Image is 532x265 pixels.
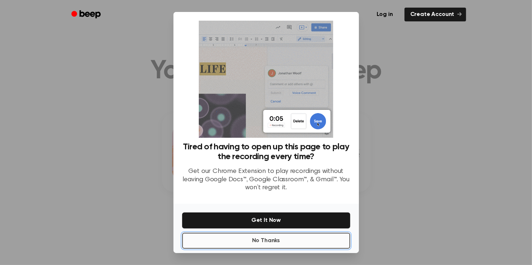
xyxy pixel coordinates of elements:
img: Beep extension in action [199,21,333,138]
a: Create Account [405,8,466,21]
h3: Tired of having to open up this page to play the recording every time? [182,142,350,162]
button: No Thanks [182,233,350,249]
a: Beep [66,8,107,22]
button: Get It Now [182,212,350,228]
a: Log in [369,6,400,23]
p: Get our Chrome Extension to play recordings without leaving Google Docs™, Google Classroom™, & Gm... [182,167,350,192]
